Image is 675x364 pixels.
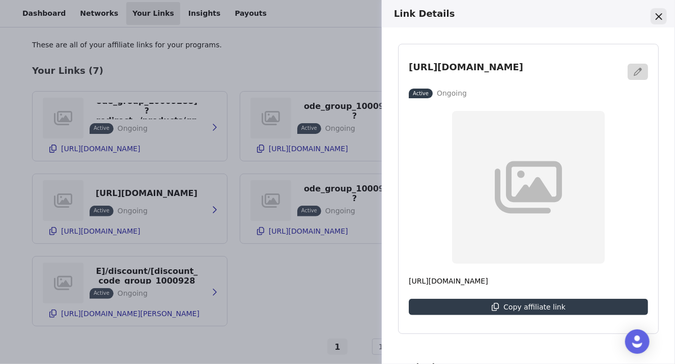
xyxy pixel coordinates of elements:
button: Close [651,8,667,24]
p: [URL][DOMAIN_NAME] [409,276,648,287]
p: Copy affiliate link [503,303,566,311]
button: Copy affiliate link [409,299,648,315]
p: Ongoing [437,88,467,99]
h3: [URL][DOMAIN_NAME] [409,62,523,73]
p: Active [413,90,429,97]
div: Open Intercom Messenger [625,329,650,354]
h3: Link Details [394,8,650,19]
